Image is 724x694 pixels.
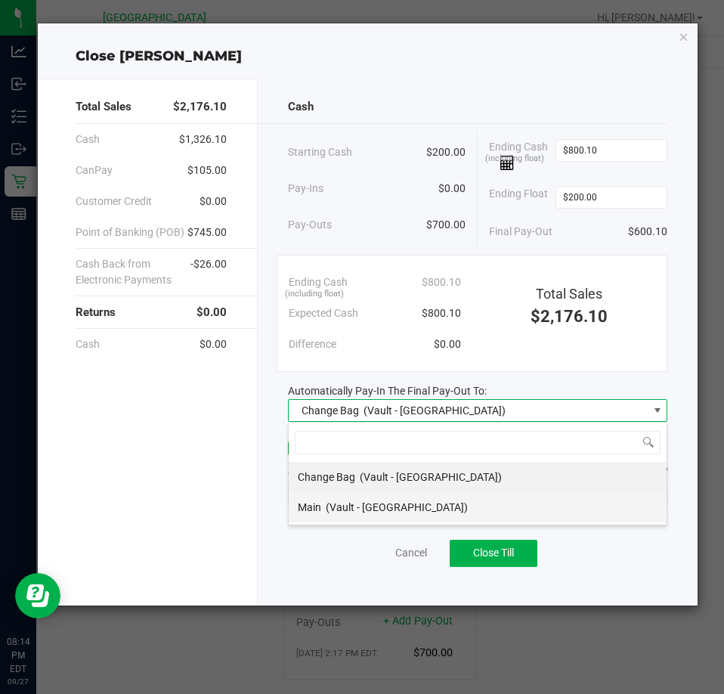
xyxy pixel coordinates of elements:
span: (Vault - [GEOGRAPHIC_DATA]) [360,471,502,483]
span: Cash Back from Electronic Payments [76,256,190,288]
span: $0.00 [200,194,227,209]
span: $2,176.10 [531,307,608,326]
span: $200.00 [426,144,466,160]
span: $2,176.10 [173,98,227,116]
iframe: Resource center [15,573,60,618]
span: $600.10 [628,224,667,240]
span: Expected Cash [289,305,358,321]
span: (Vault - [GEOGRAPHIC_DATA]) [326,501,468,513]
span: (including float) [485,153,544,166]
span: Cash [76,336,100,352]
span: Pay-Outs [288,217,332,233]
span: -$26.00 [190,256,227,288]
span: (including float) [285,288,344,301]
div: Returns [76,296,227,329]
span: $0.00 [438,181,466,197]
span: Point of Banking (POB) [76,225,184,240]
span: $0.00 [200,336,227,352]
span: Starting Cash [288,144,352,160]
div: Close [PERSON_NAME] [38,46,698,67]
span: Total Sales [76,98,131,116]
span: $800.10 [422,305,461,321]
button: Close Till [450,540,537,567]
span: $105.00 [187,163,227,178]
span: $1,326.10 [179,132,227,147]
span: Main [298,501,321,513]
span: Cash [288,98,314,116]
span: $700.00 [426,217,466,233]
span: Cash [76,132,100,147]
span: Ending Float [489,186,548,209]
span: Change Bag [302,404,359,417]
span: $745.00 [187,225,227,240]
span: Final Pay-Out [489,224,552,240]
span: Ending Cash [289,274,348,290]
span: CanPay [76,163,113,178]
span: Total Sales [536,286,602,302]
span: Difference [289,336,336,352]
span: $0.00 [434,336,461,352]
span: Close Till [473,547,514,559]
span: Customer Credit [76,194,152,209]
span: (Vault - [GEOGRAPHIC_DATA]) [364,404,506,417]
span: $0.00 [196,304,227,321]
span: Change Bag [298,471,355,483]
span: QZ Status: [565,466,667,477]
span: Ending Cash [489,139,555,171]
a: Cancel [395,545,427,561]
span: Automatically Pay-In The Final Pay-Out To: [288,385,487,397]
span: Pay-Ins [288,181,323,197]
span: $800.10 [422,274,461,290]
